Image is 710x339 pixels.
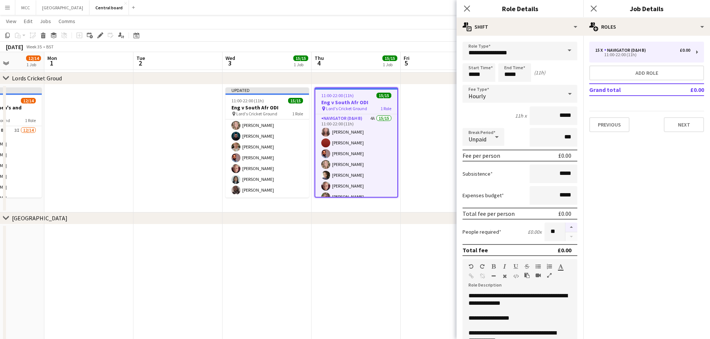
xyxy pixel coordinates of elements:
div: 1 Job [294,62,308,67]
h3: Role Details [457,4,583,13]
span: Edit [24,18,32,25]
span: 11:00-22:00 (11h) [321,93,354,98]
span: 12/14 [26,55,41,61]
div: [GEOGRAPHIC_DATA] [12,214,67,222]
a: Comms [56,16,78,26]
button: Increase [565,223,577,232]
span: 15/15 [382,55,397,61]
a: Edit [21,16,35,26]
div: (11h) [534,69,545,76]
button: Previous [589,117,629,132]
div: [DATE] [6,43,23,51]
span: 1 Role [292,111,303,116]
div: 1 Job [26,62,41,67]
span: 4 [313,59,324,67]
button: HTML Code [513,273,518,279]
span: 1 Role [25,118,36,123]
span: 15/15 [376,93,391,98]
div: Shift [457,18,583,36]
div: 1 Job [383,62,397,67]
button: Italic [502,263,507,269]
span: Tue [136,55,145,61]
span: 2 [135,59,145,67]
button: Strikethrough [524,263,530,269]
h3: Eng v South Afr ODI [225,104,309,111]
button: Next [664,117,704,132]
div: £0.00 x [528,228,542,235]
button: Ordered List [547,263,552,269]
button: [GEOGRAPHIC_DATA] [36,0,89,15]
div: Total fee [463,246,488,254]
button: Unordered List [536,263,541,269]
button: Horizontal Line [491,273,496,279]
a: Jobs [37,16,54,26]
app-card-role: Navigator (D&H B)4A15/1511:00-22:00 (11h)[PERSON_NAME][PERSON_NAME][PERSON_NAME][PERSON_NAME][PER... [315,114,397,291]
span: Hourly [468,92,486,100]
span: Jobs [40,18,51,25]
span: 15/15 [293,55,308,61]
h3: Eng v South Afr ODI [315,99,397,106]
td: £0.00 [669,84,704,96]
span: 12/14 [21,98,36,103]
div: 15 x [595,48,604,53]
span: 11:00-22:00 (11h) [231,98,264,103]
div: 11:00-22:00 (11h) [595,53,690,57]
app-job-card: 11:00-22:00 (11h)15/15Eng v South Afr ODI Lord's Cricket Ground1 RoleNavigator (D&H B)4A15/1511:0... [315,87,398,198]
td: Grand total [589,84,669,96]
span: 1 Role [381,106,391,111]
a: View [3,16,19,26]
span: Week 35 [25,44,43,49]
button: Central board [89,0,129,15]
span: Unpaid [468,135,486,143]
label: Expenses budget [463,192,504,199]
button: Clear Formatting [502,273,507,279]
span: 5 [403,59,410,67]
button: Paste as plain text [524,272,530,278]
div: Navigator (D&H B) [604,48,649,53]
span: Fri [404,55,410,61]
span: 3 [224,59,235,67]
div: Updated [225,87,309,93]
div: £0.00 [558,210,571,217]
span: Mon [47,55,57,61]
span: 1 [46,59,57,67]
span: Lord's Cricket Ground [326,106,367,111]
div: 11h x [515,112,527,119]
div: £0.00 [558,246,571,254]
button: Undo [468,263,474,269]
button: MCC [15,0,36,15]
div: Lords Cricket Groud [12,74,62,82]
button: Bold [491,263,496,269]
span: View [6,18,16,25]
span: Lord's Cricket Ground [236,111,277,116]
div: Roles [583,18,710,36]
button: Add role [589,65,704,80]
button: Insert video [536,272,541,278]
span: Comms [59,18,75,25]
span: Wed [225,55,235,61]
div: BST [46,44,54,49]
div: £0.00 [558,152,571,159]
h3: Job Details [583,4,710,13]
div: Fee per person [463,152,500,159]
button: Underline [513,263,518,269]
button: Text Color [558,263,563,269]
button: Redo [480,263,485,269]
div: Total fee per person [463,210,515,217]
label: People required [463,228,501,235]
label: Subsistence [463,170,493,177]
span: Thu [315,55,324,61]
span: 15/15 [288,98,303,103]
button: Fullscreen [547,272,552,278]
app-job-card: Updated11:00-22:00 (11h)15/15Eng v South Afr ODI Lord's Cricket Ground1 Role[PERSON_NAME][PERSON_... [225,87,309,198]
div: £0.00 [680,48,690,53]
